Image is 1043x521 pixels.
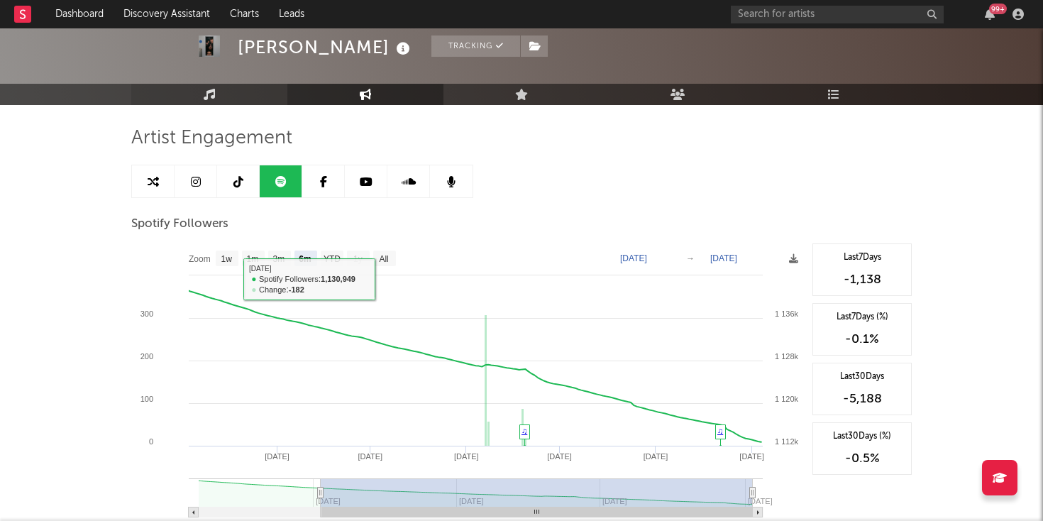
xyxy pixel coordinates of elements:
text: 100 [140,395,153,403]
text: 1 120k [775,395,799,403]
text: 1 128k [775,352,799,361]
text: 1m [247,254,259,264]
text: All [379,254,388,264]
div: Last 30 Days [820,371,904,383]
text: 1y [353,254,363,264]
text: 1w [221,254,233,264]
div: Last 30 Days (%) [820,430,904,443]
text: 200 [140,352,153,361]
button: 99+ [985,9,995,20]
text: [DATE] [620,253,647,263]
div: -0.1 % [820,331,904,348]
text: 0 [149,437,153,446]
span: Artist Engagement [131,130,292,147]
div: Last 7 Days (%) [820,311,904,324]
text: [DATE] [739,452,764,461]
button: Tracking [431,35,520,57]
text: YTD [324,254,341,264]
text: [DATE] [644,452,668,461]
text: [DATE] [710,253,737,263]
span: Spotify Followers [131,216,228,233]
text: 1 112k [775,437,799,446]
div: Last 7 Days [820,251,904,264]
text: [DATE] [358,452,382,461]
a: ♫ [717,427,723,435]
div: [PERSON_NAME] [238,35,414,59]
div: -5,188 [820,390,904,407]
div: 99 + [989,4,1007,14]
text: [DATE] [547,452,572,461]
text: [DATE] [265,452,289,461]
div: -1,138 [820,271,904,288]
text: 6m [299,254,311,264]
text: [DATE] [454,452,479,461]
a: ♫ [521,427,527,435]
text: [DATE] [748,497,773,505]
text: 1 136k [775,309,799,318]
text: 300 [140,309,153,318]
text: → [686,253,695,263]
text: 3m [273,254,285,264]
text: Zoom [189,254,211,264]
div: -0.5 % [820,450,904,467]
input: Search for artists [731,6,944,23]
